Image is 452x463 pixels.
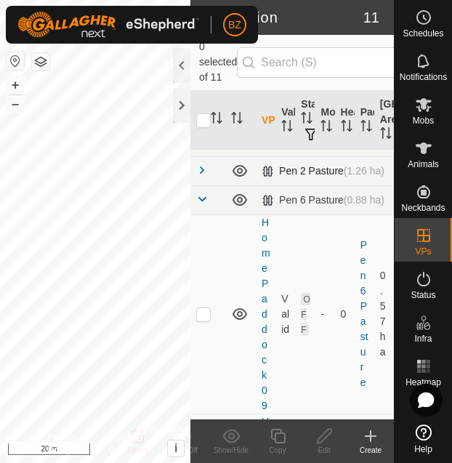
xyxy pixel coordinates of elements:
p-sorticon: Activate to sort [281,122,293,134]
span: Infra [414,334,432,343]
th: Validity [275,91,295,150]
a: Contact Us [108,431,142,457]
td: Valid [275,214,295,414]
span: Status [411,291,435,299]
td: 0 [335,214,355,414]
div: - [320,307,328,322]
button: Reset Map [7,52,24,70]
span: Schedules [403,29,443,38]
div: Pen 2 Pasture [262,165,384,177]
img: Gallagher Logo [17,12,199,38]
button: + [7,76,24,94]
p-sorticon: Activate to sort [341,122,352,134]
span: BZ [228,17,241,33]
a: Help [395,419,452,459]
span: Help [414,445,432,454]
div: Show/Hide [208,445,254,456]
a: Privacy Policy [48,431,92,457]
span: OFF [301,293,310,336]
span: Heatmap [405,378,441,387]
span: 11 [363,7,379,28]
span: 0 selected of 11 [199,39,237,85]
p-sorticon: Activate to sort [380,129,392,141]
a: Home Paddock 09 [262,217,270,411]
th: [GEOGRAPHIC_DATA] Area [374,91,394,150]
span: (1.26 ha) [344,165,384,177]
span: VPs [415,247,431,256]
button: – [7,95,24,113]
input: Search (S) [237,47,413,78]
div: Edit [301,445,347,456]
th: Mob [315,91,334,150]
p-sorticon: Activate to sort [231,114,243,126]
span: Animals [408,160,439,169]
p-sorticon: Activate to sort [320,122,332,134]
p-sorticon: Activate to sort [360,122,372,134]
span: Neckbands [401,204,445,212]
p-sorticon: Activate to sort [301,114,312,126]
button: Map Layers [32,53,49,71]
span: i [174,442,177,454]
span: (0.88 ha) [344,194,384,206]
span: Mobs [413,116,434,125]
p-sorticon: Activate to sort [211,114,222,126]
h2: In Rotation [199,9,363,26]
div: Pen 6 Pasture [262,194,384,206]
span: Notifications [400,73,447,81]
th: Status [295,91,315,150]
button: i [168,440,184,456]
th: VP [256,91,275,150]
th: Paddock [355,91,374,150]
a: Pen 6 Pasture [360,239,368,388]
td: 0.57 ha [374,214,394,414]
div: Create [347,445,394,456]
th: Head [335,91,355,150]
div: Copy [254,445,301,456]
